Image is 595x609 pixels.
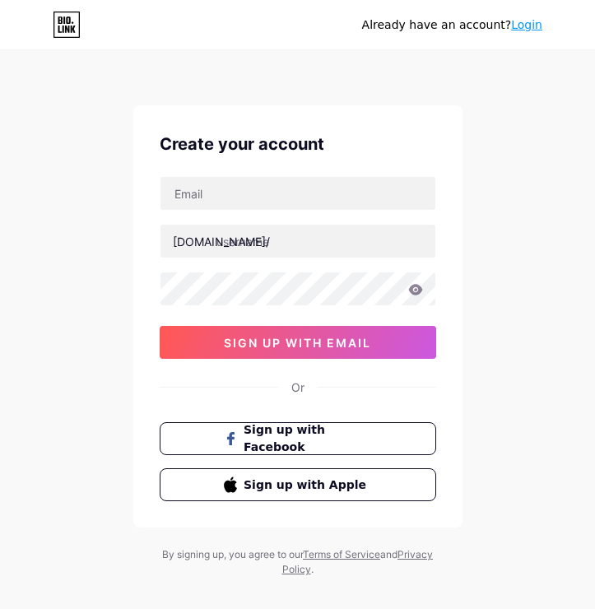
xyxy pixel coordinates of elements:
button: sign up with email [160,326,436,359]
a: Terms of Service [303,548,380,560]
span: Sign up with Apple [244,477,371,494]
div: Create your account [160,132,436,156]
div: By signing up, you agree to our and . [158,547,438,577]
div: [DOMAIN_NAME]/ [173,233,270,250]
span: sign up with email [224,336,371,350]
div: Or [291,379,304,396]
input: Email [160,177,435,210]
button: Sign up with Facebook [160,422,436,455]
a: Login [511,18,542,31]
span: Sign up with Facebook [244,421,371,456]
button: Sign up with Apple [160,468,436,501]
div: Already have an account? [362,16,542,34]
input: username [160,225,435,258]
